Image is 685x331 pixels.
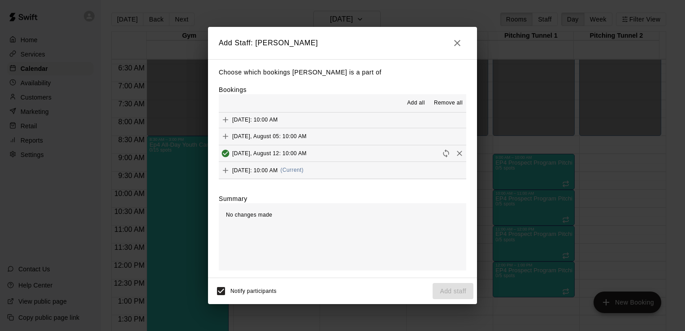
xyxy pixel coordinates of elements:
[402,96,430,110] button: Add all
[407,99,425,108] span: Add all
[219,162,466,179] button: Add[DATE]: 10:00 AM(Current)
[230,288,277,294] span: Notify participants
[219,147,232,160] button: Added
[208,27,477,59] h2: Add Staff: [PERSON_NAME]
[219,133,232,139] span: Add
[226,212,272,218] span: No changes made
[219,179,466,196] button: Add[DATE]: 10:00 AM
[219,166,232,173] span: Add
[219,145,466,162] button: Added[DATE], August 12: 10:00 AMRescheduleRemove
[430,96,466,110] button: Remove all
[219,86,247,93] label: Bookings
[219,194,247,203] label: Summary
[232,133,307,139] span: [DATE], August 05: 10:00 AM
[434,99,463,108] span: Remove all
[219,111,466,128] button: Add[DATE]: 10:00 AM
[232,167,278,173] span: [DATE]: 10:00 AM
[219,128,466,145] button: Add[DATE], August 05: 10:00 AM
[219,67,466,78] p: Choose which bookings [PERSON_NAME] is a part of
[232,116,278,122] span: [DATE]: 10:00 AM
[281,167,304,173] span: (Current)
[453,150,466,157] span: Remove
[439,150,453,157] span: Reschedule
[232,150,307,157] span: [DATE], August 12: 10:00 AM
[219,116,232,122] span: Add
